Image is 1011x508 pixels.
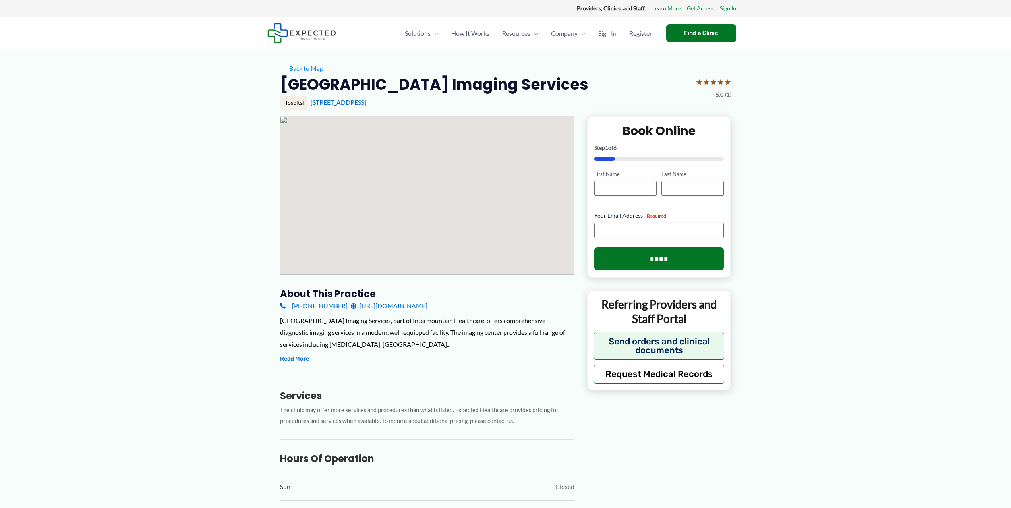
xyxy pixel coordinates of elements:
span: ★ [717,75,724,89]
span: Menu Toggle [578,19,586,47]
h3: About this practice [280,288,574,300]
span: 5.0 [716,89,723,100]
a: Register [623,19,658,47]
button: Read More [280,354,309,364]
a: [PHONE_NUMBER] [280,300,348,312]
span: ★ [703,75,710,89]
span: Menu Toggle [530,19,538,47]
a: Get Access [687,3,714,14]
a: ResourcesMenu Toggle [496,19,545,47]
span: Sun [280,481,290,493]
span: (1) [725,89,731,100]
span: Register [629,19,652,47]
button: Request Medical Records [594,365,725,384]
label: Last Name [661,170,724,178]
a: [STREET_ADDRESS] [311,99,366,106]
span: 6 [613,144,617,151]
span: How It Works [451,19,489,47]
h3: Hours of Operation [280,452,574,465]
span: ★ [724,75,731,89]
label: First Name [594,170,657,178]
span: Solutions [405,19,431,47]
a: [URL][DOMAIN_NAME] [351,300,427,312]
span: (Required) [645,213,668,219]
h2: Book Online [594,123,724,139]
img: Expected Healthcare Logo - side, dark font, small [267,23,336,43]
strong: Providers, Clinics, and Staff: [577,5,646,12]
a: Learn More [652,3,681,14]
span: Company [551,19,578,47]
span: Menu Toggle [431,19,439,47]
a: CompanyMenu Toggle [545,19,592,47]
a: Sign In [720,3,736,14]
span: 1 [605,144,608,151]
button: Send orders and clinical documents [594,332,725,360]
p: The clinic may offer more services and procedures than what is listed. Expected Healthcare provid... [280,405,574,427]
p: Step of [594,145,724,151]
a: SolutionsMenu Toggle [398,19,445,47]
span: Sign In [598,19,617,47]
h3: Services [280,390,574,402]
span: ★ [710,75,717,89]
a: How It Works [445,19,496,47]
span: ★ [696,75,703,89]
h2: [GEOGRAPHIC_DATA] Imaging Services [280,75,588,94]
div: [GEOGRAPHIC_DATA] Imaging Services, part of Intermountain Healthcare, offers comprehensive diagno... [280,315,574,350]
div: Hospital [280,96,307,110]
a: Sign In [592,19,623,47]
span: Resources [502,19,530,47]
a: ←Back to Map [280,62,323,74]
span: ← [280,64,288,72]
nav: Primary Site Navigation [398,19,658,47]
a: Find a Clinic [666,24,736,42]
p: Referring Providers and Staff Portal [594,297,725,326]
label: Your Email Address [594,212,724,220]
span: Closed [555,481,574,493]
